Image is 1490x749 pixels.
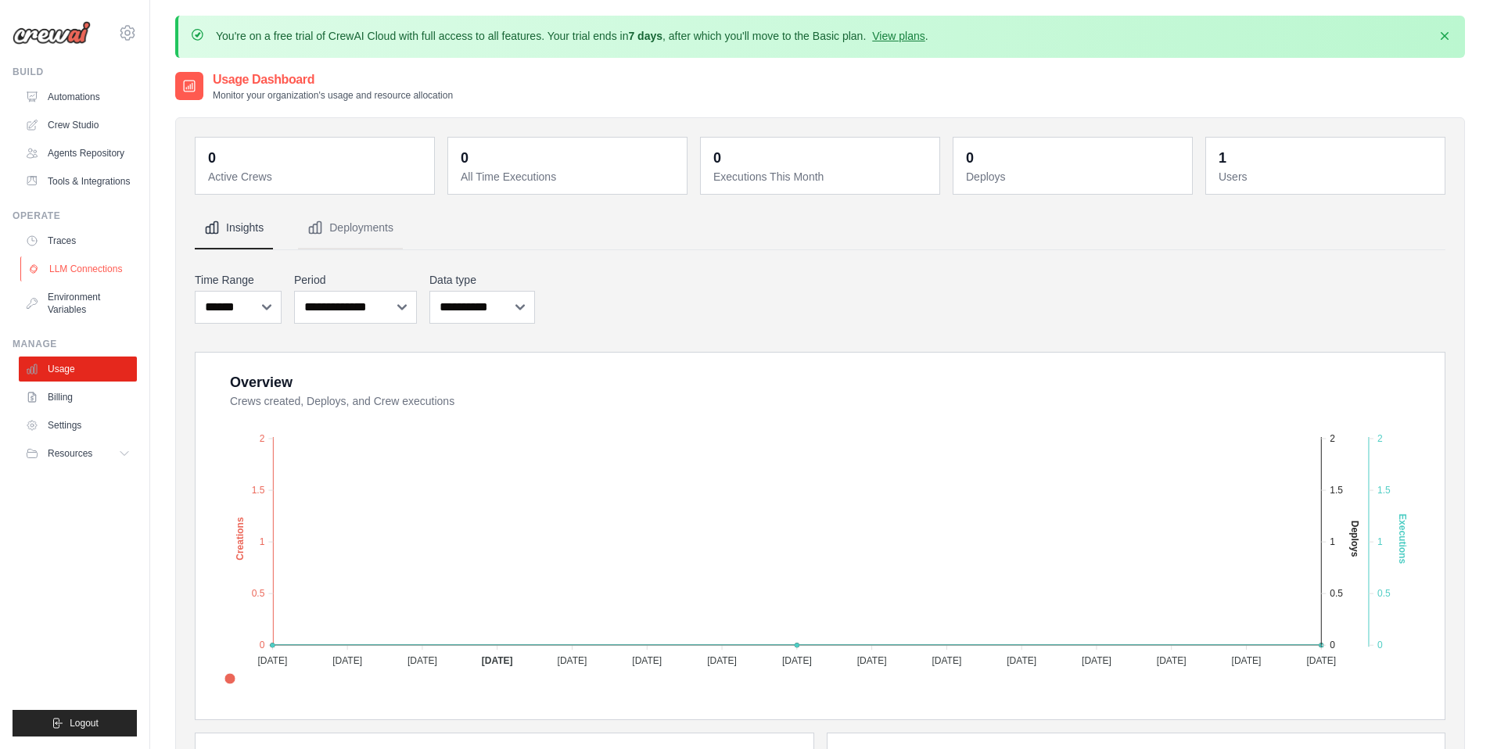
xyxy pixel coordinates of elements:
a: Automations [19,84,137,109]
nav: Tabs [195,207,1445,249]
tspan: [DATE] [932,655,961,666]
tspan: 0.5 [252,588,265,599]
tspan: 0 [1330,640,1335,650]
tspan: [DATE] [257,655,287,666]
button: Logout [13,710,137,736]
tspan: 2 [1330,433,1335,444]
text: Executions [1397,514,1408,564]
a: Usage [19,357,137,382]
span: Logout [70,717,99,729]
tspan: [DATE] [1232,655,1262,666]
div: 0 [966,147,974,169]
button: Insights [195,207,273,249]
dt: All Time Executions [461,169,677,185]
tspan: [DATE] [1157,655,1187,666]
a: Environment Variables [19,285,137,322]
text: Deploys [1349,521,1360,557]
div: 0 [713,147,721,169]
tspan: [DATE] [482,655,513,666]
tspan: [DATE] [1007,655,1036,666]
tspan: 0.5 [1330,588,1343,599]
text: Creations [235,517,246,561]
p: Monitor your organization's usage and resource allocation [213,89,453,102]
tspan: [DATE] [857,655,887,666]
tspan: 0 [1377,640,1383,650]
div: 0 [208,147,216,169]
tspan: [DATE] [1082,655,1111,666]
dt: Crews created, Deploys, and Crew executions [230,393,1426,409]
tspan: [DATE] [782,655,812,666]
tspan: [DATE] [408,655,437,666]
dt: Users [1219,169,1435,185]
h2: Usage Dashboard [213,70,453,89]
a: Tools & Integrations [19,169,137,194]
tspan: [DATE] [332,655,362,666]
div: 0 [461,147,469,169]
span: Resources [48,447,92,460]
tspan: [DATE] [707,655,737,666]
tspan: [DATE] [1306,655,1336,666]
strong: 7 days [628,30,662,42]
label: Period [294,272,417,288]
a: Billing [19,385,137,410]
div: Overview [230,371,293,393]
div: Build [13,66,137,78]
tspan: 0.5 [1377,588,1391,599]
div: Manage [13,338,137,350]
label: Time Range [195,272,282,288]
tspan: 1 [1330,536,1335,547]
tspan: 1.5 [1330,485,1343,496]
button: Deployments [298,207,403,249]
tspan: [DATE] [558,655,587,666]
tspan: 1 [1377,536,1383,547]
tspan: 1 [260,536,265,547]
dt: Active Crews [208,169,425,185]
tspan: 2 [1377,433,1383,444]
tspan: [DATE] [632,655,662,666]
a: View plans [872,30,925,42]
a: Settings [19,413,137,438]
a: Traces [19,228,137,253]
tspan: 0 [260,640,265,650]
dt: Executions This Month [713,169,930,185]
tspan: 1.5 [1377,485,1391,496]
a: LLM Connections [20,256,138,281]
tspan: 1.5 [252,485,265,496]
div: 1 [1219,147,1226,169]
a: Agents Repository [19,141,137,166]
a: Crew Studio [19,113,137,138]
tspan: 2 [260,433,265,444]
label: Data type [429,272,535,288]
p: You're on a free trial of CrewAI Cloud with full access to all features. Your trial ends in , aft... [216,28,928,44]
button: Resources [19,441,137,466]
div: Operate [13,210,137,222]
dt: Deploys [966,169,1183,185]
img: Logo [13,21,91,45]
